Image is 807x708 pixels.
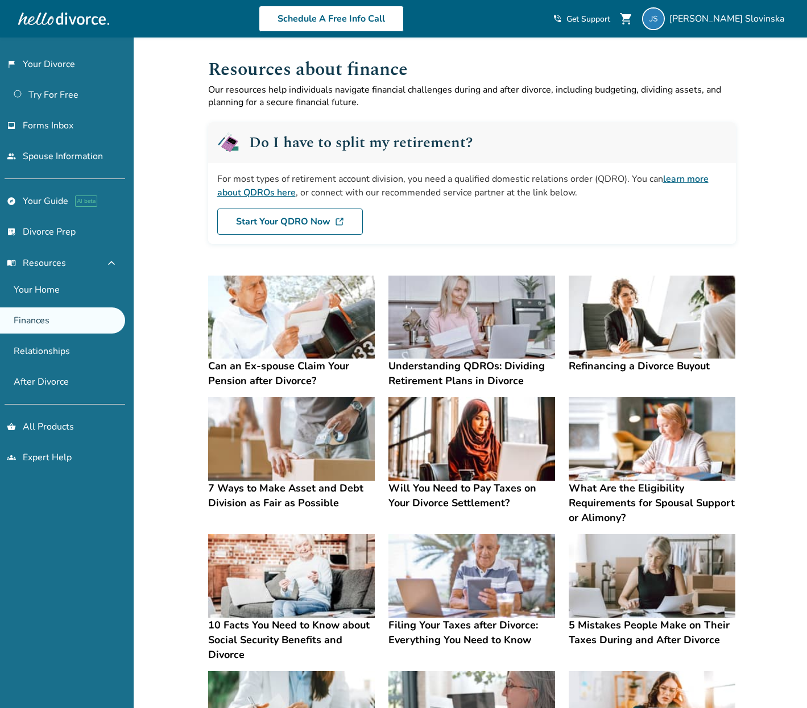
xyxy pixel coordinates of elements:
h4: Can an Ex-spouse Claim Your Pension after Divorce? [208,359,375,388]
span: phone_in_talk [553,14,562,23]
img: Can an Ex-spouse Claim Your Pension after Divorce? [208,276,375,359]
span: list_alt_check [7,227,16,236]
img: jana.slovinska@gmail.com [642,7,665,30]
a: 5 Mistakes People Make on Their Taxes During and After Divorce5 Mistakes People Make on Their Tax... [569,534,735,647]
span: menu_book [7,259,16,268]
h4: 7 Ways to Make Asset and Debt Division as Fair as Possible [208,481,375,510]
h4: What Are the Eligibility Requirements for Spousal Support or Alimony? [569,481,735,525]
h4: Will You Need to Pay Taxes on Your Divorce Settlement? [388,481,555,510]
span: Forms Inbox [23,119,73,132]
span: shopping_basket [7,422,16,431]
img: 10 Facts You Need to Know about Social Security Benefits and Divorce [208,534,375,618]
a: Start Your QDRO Now [217,209,363,235]
p: Our resources help individuals navigate financial challenges during and after divorce, including ... [208,84,736,109]
img: DL [335,217,344,226]
span: Get Support [566,14,610,24]
div: For most types of retirement account division, you need a qualified domestic relations order (QDR... [217,172,727,199]
span: groups [7,453,16,462]
a: Will You Need to Pay Taxes on Your Divorce Settlement?Will You Need to Pay Taxes on Your Divorce ... [388,397,555,510]
img: 7 Ways to Make Asset and Debt Division as Fair as Possible [208,397,375,481]
span: [PERSON_NAME] Slovinska [669,13,789,25]
a: 7 Ways to Make Asset and Debt Division as Fair as Possible7 Ways to Make Asset and Debt Division ... [208,397,375,510]
a: Can an Ex-spouse Claim Your Pension after Divorce?Can an Ex-spouse Claim Your Pension after Divorce? [208,276,375,389]
span: shopping_cart [619,12,633,26]
span: inbox [7,121,16,130]
span: flag_2 [7,60,16,69]
a: Refinancing a Divorce BuyoutRefinancing a Divorce Buyout [569,276,735,374]
span: Resources [7,257,66,269]
h4: Understanding QDROs: Dividing Retirement Plans in Divorce [388,359,555,388]
a: 10 Facts You Need to Know about Social Security Benefits and Divorce10 Facts You Need to Know abo... [208,534,375,662]
a: Schedule A Free Info Call [259,6,404,32]
img: Will You Need to Pay Taxes on Your Divorce Settlement? [388,397,555,481]
span: expand_less [105,256,118,270]
span: explore [7,197,16,206]
img: 5 Mistakes People Make on Their Taxes During and After Divorce [569,534,735,618]
img: QDRO [217,131,240,154]
h4: 10 Facts You Need to Know about Social Security Benefits and Divorce [208,618,375,662]
span: people [7,152,16,161]
a: Filing Your Taxes after Divorce: Everything You Need to KnowFiling Your Taxes after Divorce: Ever... [388,534,555,647]
h4: Refinancing a Divorce Buyout [569,359,735,373]
span: AI beta [75,195,97,207]
h1: Resources about finance [208,56,736,84]
h4: 5 Mistakes People Make on Their Taxes During and After Divorce [569,618,735,647]
img: Filing Your Taxes after Divorce: Everything You Need to Know [388,534,555,618]
img: Understanding QDROs: Dividing Retirement Plans in Divorce [388,276,555,359]
a: What Are the Eligibility Requirements for Spousal Support or Alimony?What Are the Eligibility Req... [569,397,735,525]
h4: Filing Your Taxes after Divorce: Everything You Need to Know [388,618,555,647]
iframe: Chat Widget [750,653,807,708]
a: Understanding QDROs: Dividing Retirement Plans in DivorceUnderstanding QDROs: Dividing Retirement... [388,276,555,389]
h2: Do I have to split my retirement? [249,135,473,150]
img: Refinancing a Divorce Buyout [569,276,735,359]
img: What Are the Eligibility Requirements for Spousal Support or Alimony? [569,397,735,481]
a: phone_in_talkGet Support [553,14,610,24]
